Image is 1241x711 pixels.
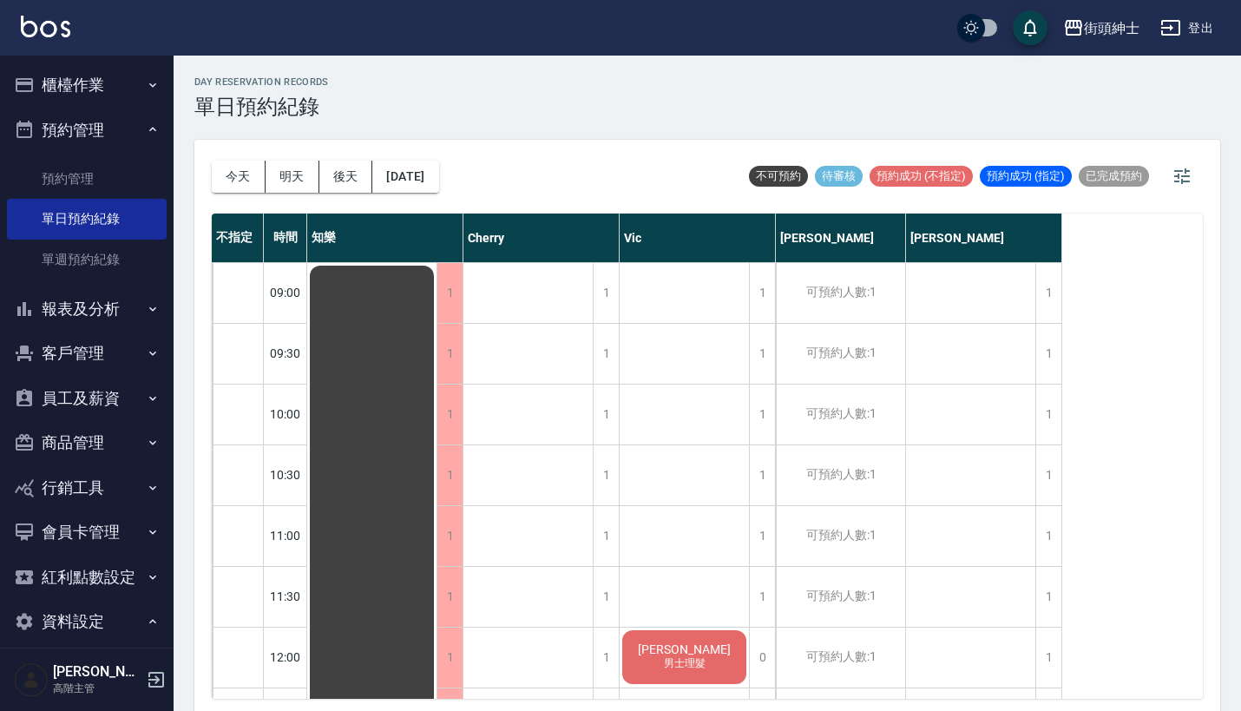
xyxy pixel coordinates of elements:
div: 可預約人數:1 [776,324,905,384]
img: Person [14,662,49,697]
div: [PERSON_NAME] [906,214,1062,262]
div: 1 [593,263,619,323]
div: 1 [1035,506,1061,566]
div: 可預約人數:1 [776,567,905,627]
div: 可預約人數:1 [776,628,905,688]
button: 街頭紳士 [1056,10,1146,46]
a: 預約管理 [7,159,167,199]
div: 1 [437,324,463,384]
span: [PERSON_NAME] [634,642,734,656]
button: 今天 [212,161,266,193]
div: 1 [593,506,619,566]
div: 1 [593,628,619,688]
button: 報表及分析 [7,286,167,332]
div: 11:00 [264,505,307,566]
button: 預約管理 [7,108,167,153]
div: 1 [593,324,619,384]
button: 客戶管理 [7,331,167,376]
div: [PERSON_NAME] [776,214,906,262]
div: 街頭紳士 [1084,17,1139,39]
div: 1 [1035,385,1061,444]
div: 1 [749,263,775,323]
div: 知樂 [307,214,463,262]
div: 1 [749,385,775,444]
div: 可預約人數:1 [776,445,905,505]
div: 時間 [264,214,307,262]
button: 櫃檯作業 [7,63,167,108]
button: 行銷工具 [7,465,167,510]
p: 高階主管 [53,681,141,696]
div: 1 [1035,445,1061,505]
div: 09:00 [264,262,307,323]
div: 1 [593,445,619,505]
div: 10:00 [264,384,307,444]
div: 1 [437,263,463,323]
div: 可預約人數:1 [776,385,905,444]
div: 1 [1035,324,1061,384]
div: 不指定 [212,214,264,262]
div: 1 [593,567,619,627]
button: 明天 [266,161,319,193]
span: 已完成預約 [1079,168,1149,184]
button: 會員卡管理 [7,510,167,555]
div: Cherry [463,214,620,262]
img: Logo [21,16,70,37]
button: 員工及薪資 [7,376,167,421]
span: 預約成功 (不指定) [870,168,973,184]
span: 不可預約 [749,168,808,184]
div: 可預約人數:1 [776,263,905,323]
div: 1 [437,506,463,566]
div: 09:30 [264,323,307,384]
div: 12:00 [264,627,307,688]
button: 紅利點數設定 [7,555,167,600]
div: 0 [749,628,775,688]
div: 1 [1035,567,1061,627]
div: 1 [437,567,463,627]
button: [DATE] [372,161,438,193]
div: 1 [749,445,775,505]
h5: [PERSON_NAME] [53,663,141,681]
div: Vic [620,214,776,262]
button: 後天 [319,161,373,193]
span: 預約成功 (指定) [980,168,1072,184]
h3: 單日預約紀錄 [194,95,329,119]
button: 資料設定 [7,599,167,644]
a: 單週預約紀錄 [7,240,167,280]
div: 10:30 [264,444,307,505]
div: 1 [749,506,775,566]
div: 11:30 [264,566,307,627]
div: 1 [437,628,463,688]
div: 1 [749,567,775,627]
button: 登出 [1153,12,1220,44]
button: save [1013,10,1047,45]
span: 待審核 [815,168,863,184]
button: 商品管理 [7,420,167,465]
a: 單日預約紀錄 [7,199,167,239]
div: 1 [593,385,619,444]
div: 1 [1035,263,1061,323]
div: 1 [437,445,463,505]
div: 1 [1035,628,1061,688]
div: 1 [749,324,775,384]
span: 男士理髮 [660,656,709,671]
h2: day Reservation records [194,76,329,88]
div: 1 [437,385,463,444]
div: 可預約人數:1 [776,506,905,566]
